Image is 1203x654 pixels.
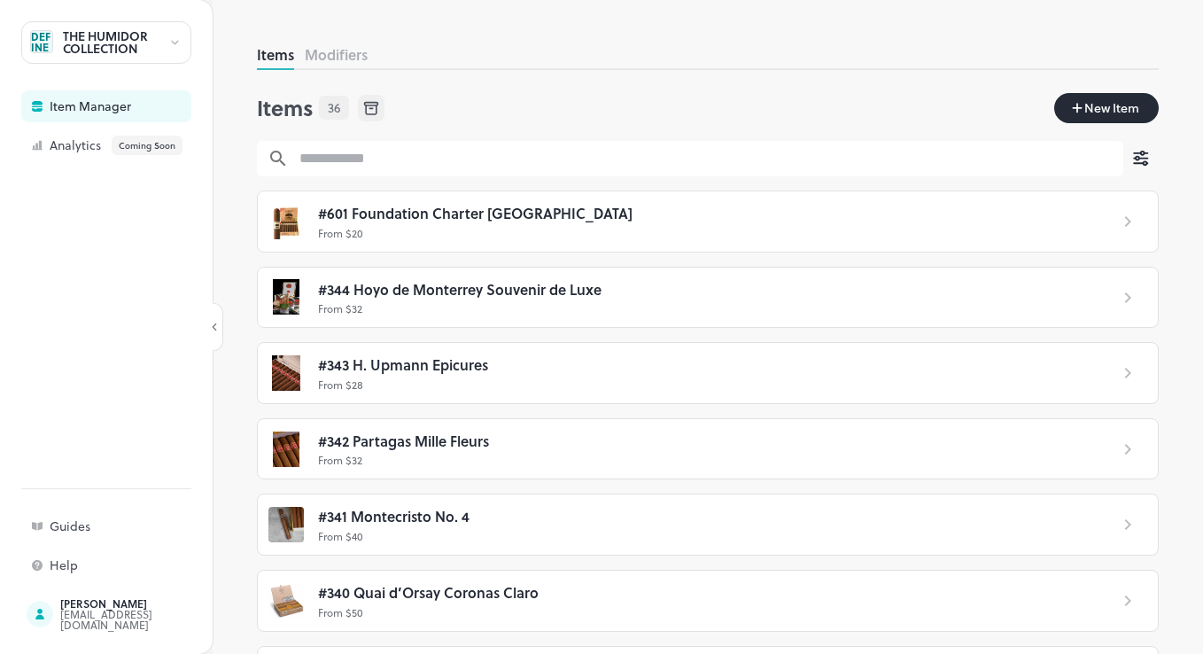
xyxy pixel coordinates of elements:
button: Modifiers [305,44,368,65]
span: #344 Hoyo de Monterrey Souvenir de Luxe [318,278,601,301]
div: UNDEFINEDT [30,30,53,53]
p: From $ 32 [318,452,1094,468]
div: Analytics [50,136,227,155]
p: From $ 40 [318,528,1094,544]
div: [PERSON_NAME] [60,598,227,609]
img: 1748592040195bc4uc19cy0v.png [268,432,304,467]
img: 1748590918684gm68xrers8d.jpeg [268,583,304,619]
span: #342 Partagas Mille Fleurs [318,430,489,453]
span: #343 H. Upmann Epicures [318,354,488,377]
span: 36 [328,98,340,117]
button: New Item [1054,93,1159,123]
div: Help [50,559,227,572]
div: Item Manager [50,100,227,113]
span: New Item [1083,98,1141,118]
img: 1748594284308z8xj4cjzrnp.webp [268,204,304,239]
div: THE HUMIDOR COLLECTION [63,30,168,55]
span: #340 Quai d’Orsay Coronas Claro [318,581,539,604]
p: From $ 28 [318,377,1094,393]
p: From $ 50 [318,604,1094,620]
div: Coming Soon [112,136,182,155]
p: From $ 32 [318,300,1094,316]
span: #341 Montecristo No. 4 [318,505,470,528]
p: From $ 20 [318,225,1094,241]
div: Guides [50,520,227,533]
img: 1748592627505xx3msaxcc9a.webp [268,355,304,391]
span: #601 Foundation Charter [GEOGRAPHIC_DATA] [318,202,633,225]
div: [EMAIL_ADDRESS][DOMAIN_NAME] [60,609,227,630]
img: 1748593183179ua5ab7fa8ac.jpg [268,279,304,315]
button: Items [257,44,294,65]
img: 1748591437366gyy5yvxdphp.jpg [268,507,304,542]
div: Items [257,94,314,122]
